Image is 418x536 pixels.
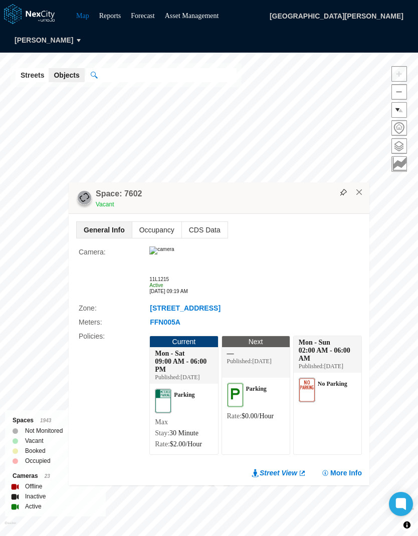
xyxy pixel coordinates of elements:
[77,222,132,238] span: General Info
[165,12,219,20] a: Asset Management
[391,102,407,118] button: Reset bearing to north
[21,70,44,80] span: Streets
[389,100,409,120] span: Reset bearing to north
[252,468,306,478] a: Street View
[54,70,79,80] span: Objects
[149,246,174,254] img: camera
[149,317,181,328] button: FFN005A
[99,12,121,20] a: Reports
[96,201,114,208] span: Vacant
[25,501,42,511] label: Active
[149,289,362,295] div: [DATE] 09:19 AM
[79,317,149,328] label: Meters :
[5,521,16,533] a: Mapbox homepage
[15,35,73,45] span: [PERSON_NAME]
[79,246,149,300] label: Camera :
[49,68,84,82] button: Objects
[149,303,221,314] button: [STREET_ADDRESS]
[25,491,46,501] label: Inactive
[391,138,407,154] button: Layers management
[79,303,149,314] label: Zone :
[321,468,362,478] button: More Info
[391,84,407,100] button: Zoom out
[391,156,407,172] button: Key metrics
[13,471,98,481] div: Cameras
[404,519,410,530] span: Toggle attribution
[131,12,154,20] a: Forecast
[330,468,362,478] span: More Info
[355,188,364,197] button: Close popup
[4,32,84,49] button: [PERSON_NAME]
[259,8,414,25] span: [GEOGRAPHIC_DATA][PERSON_NAME]
[25,446,46,456] label: Booked
[401,519,413,531] button: Toggle attribution
[25,481,42,491] label: Offline
[79,331,149,460] label: Policies :
[25,436,43,446] label: Vacant
[25,456,51,466] label: Occupied
[13,415,98,426] div: Spaces
[391,120,407,136] button: Home
[260,468,297,478] span: Street View
[392,85,406,99] span: Zoom out
[45,473,50,479] span: 23
[16,68,49,82] button: Streets
[340,189,347,196] img: svg%3e
[149,283,163,288] span: Active
[132,222,181,238] span: Occupancy
[149,277,362,283] div: 11L1215
[96,188,142,199] h4: Space: 7602
[40,418,51,423] span: 1943
[25,426,63,436] label: Not Monitored
[392,67,406,81] span: Zoom in
[182,222,228,238] span: CDS Data
[391,66,407,82] button: Zoom in
[76,12,89,20] a: Map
